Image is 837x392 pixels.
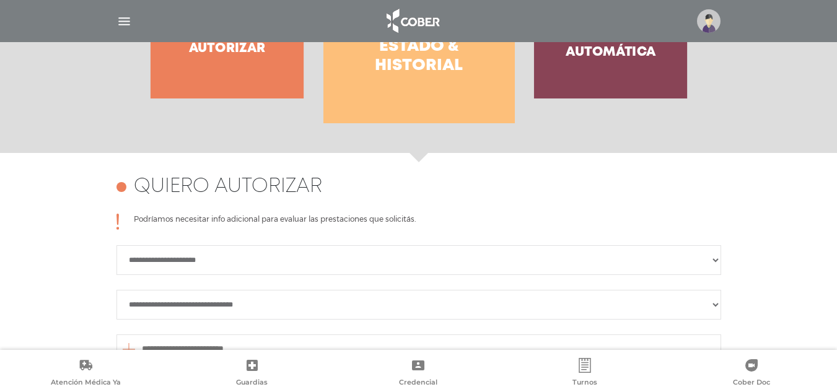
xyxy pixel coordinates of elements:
a: Atención Médica Ya [2,358,169,390]
a: Turnos [502,358,668,390]
a: Cober Doc [668,358,835,390]
span: Guardias [236,378,268,389]
span: Credencial [399,378,437,389]
h4: Consulta estado & historial [346,18,493,76]
span: Atención Médica Ya [51,378,121,389]
h4: Quiero autorizar [134,175,322,199]
a: Credencial [335,358,502,390]
a: Guardias [169,358,336,390]
img: Cober_menu-lines-white.svg [116,14,132,29]
img: logo_cober_home-white.png [380,6,445,36]
span: Turnos [572,378,597,389]
img: profile-placeholder.svg [697,9,721,33]
span: Cober Doc [733,378,770,389]
p: Podríamos necesitar info adicional para evaluar las prestaciones que solicitás. [134,214,416,230]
